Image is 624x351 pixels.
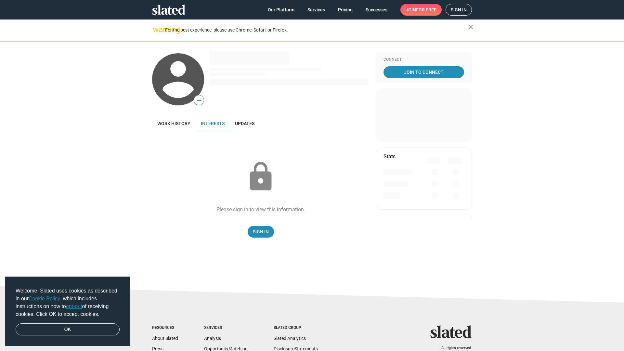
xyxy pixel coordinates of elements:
span: Services [307,4,325,16]
span: Work history [157,121,190,126]
a: Sign in [446,4,472,16]
a: Sign In [248,226,274,238]
a: Cookie Policy [29,296,60,301]
a: Joinfor free [400,4,442,16]
div: Resources [152,325,178,331]
div: Please sign in to view this information. [216,206,305,213]
a: About Slated [152,336,178,341]
span: for free [416,4,436,16]
a: Pricing [333,4,358,16]
span: Pricing [338,4,353,16]
div: Slated Group [274,325,318,331]
a: Our Platform [263,4,300,16]
a: Slated Analytics [274,336,306,341]
span: Successes [366,4,387,16]
a: Interests [196,116,230,131]
mat-card-title: Stats [383,153,396,160]
a: dismiss cookie message [16,323,120,336]
a: Work history [152,116,196,131]
a: Successes [360,4,393,16]
div: For the best experience, please use Chrome, Safari, or Firefox. [165,26,468,34]
mat-icon: lock [244,161,277,193]
span: Join [406,4,436,16]
span: Interests [201,121,225,126]
div: cookieconsent [5,277,130,346]
span: Updates [235,121,254,126]
span: Join To Connect [385,66,463,78]
mat-icon: close [467,23,474,31]
a: Analysis [204,336,221,341]
span: Sign In [253,226,269,238]
a: Services [302,4,330,16]
div: Connect [383,57,464,62]
span: Welcome! Slated uses cookies as described in our , which includes instructions on how to of recei... [16,287,120,318]
span: Sign in [451,4,467,15]
a: opt-out [66,304,82,309]
a: Updates [230,116,260,131]
span: — [194,96,204,105]
mat-icon: warning [153,26,161,33]
span: Our Platform [268,4,294,16]
a: Join To Connect [383,66,464,78]
div: Services [204,325,248,331]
